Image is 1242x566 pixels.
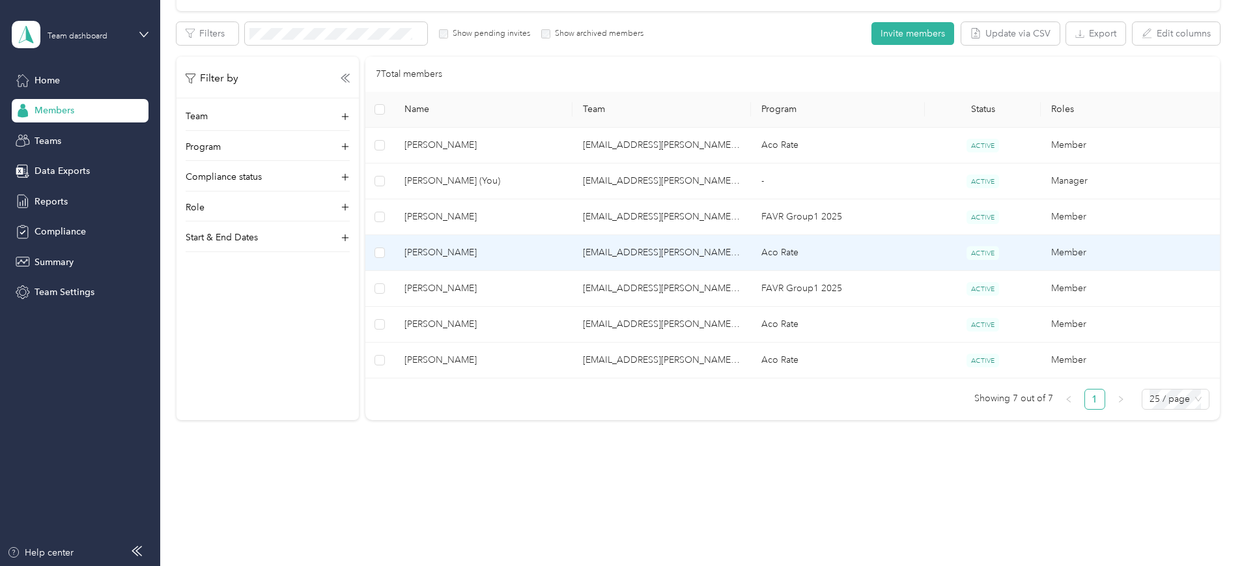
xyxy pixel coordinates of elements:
[394,199,572,235] td: Peter D. Korn
[572,307,751,343] td: rob.parkin@crossmark.com
[404,210,562,224] span: [PERSON_NAME]
[404,246,562,260] span: [PERSON_NAME]
[751,128,925,163] td: Aco Rate
[1085,389,1105,409] a: 1
[186,231,258,244] p: Start & End Dates
[871,22,954,45] button: Invite members
[1117,395,1125,403] span: right
[1065,395,1073,403] span: left
[186,170,262,184] p: Compliance status
[1041,307,1219,343] td: Member
[35,195,68,208] span: Reports
[751,235,925,271] td: Aco Rate
[1058,389,1079,410] button: left
[967,139,999,152] span: ACTIVE
[35,285,94,299] span: Team Settings
[1142,389,1209,410] div: Page Size
[1084,389,1105,410] li: 1
[751,163,925,199] td: -
[186,109,208,123] p: Team
[404,317,562,332] span: [PERSON_NAME]
[572,343,751,378] td: rob.parkin@crossmark.com
[376,67,442,81] p: 7 Total members
[1041,92,1219,128] th: Roles
[404,104,562,115] span: Name
[961,22,1060,45] button: Update via CSV
[186,201,205,214] p: Role
[925,92,1041,128] th: Status
[751,343,925,378] td: Aco Rate
[572,199,751,235] td: rob.parkin@crossmark.com
[572,128,751,163] td: rob.parkin@crossmark.com
[1169,493,1242,566] iframe: Everlance-gr Chat Button Frame
[967,354,999,367] span: ACTIVE
[35,104,74,117] span: Members
[1150,389,1202,409] span: 25 / page
[186,140,221,154] p: Program
[967,175,999,188] span: ACTIVE
[35,164,90,178] span: Data Exports
[967,210,999,224] span: ACTIVE
[394,235,572,271] td: Travar C. Hoyle
[1110,389,1131,410] li: Next Page
[404,281,562,296] span: [PERSON_NAME]
[394,271,572,307] td: Monica J. Williams
[1041,128,1219,163] td: Member
[572,92,751,128] th: Team
[35,74,60,87] span: Home
[751,271,925,307] td: FAVR Group1 2025
[404,138,562,152] span: [PERSON_NAME]
[751,307,925,343] td: Aco Rate
[1041,343,1219,378] td: Member
[751,92,925,128] th: Program
[967,282,999,296] span: ACTIVE
[35,134,61,148] span: Teams
[967,318,999,332] span: ACTIVE
[572,163,751,199] td: rob.parkin@crossmark.com
[186,70,238,87] p: Filter by
[572,271,751,307] td: rob.parkin@crossmark.com
[751,199,925,235] td: FAVR Group1 2025
[394,128,572,163] td: Karen H. Sunderhauf
[448,28,530,40] label: Show pending invites
[394,163,572,199] td: Rob Parkin (You)
[48,33,107,40] div: Team dashboard
[394,92,572,128] th: Name
[1041,235,1219,271] td: Member
[1058,389,1079,410] li: Previous Page
[1110,389,1131,410] button: right
[394,307,572,343] td: Shannon M. Kimbrell
[35,255,74,269] span: Summary
[1133,22,1220,45] button: Edit columns
[1041,163,1219,199] td: Manager
[394,343,572,378] td: Tanginika N. Robinson
[967,246,999,260] span: ACTIVE
[404,174,562,188] span: [PERSON_NAME] (You)
[572,235,751,271] td: rob.parkin@crossmark.com
[1066,22,1125,45] button: Export
[974,389,1053,408] span: Showing 7 out of 7
[1041,199,1219,235] td: Member
[1041,271,1219,307] td: Member
[404,353,562,367] span: [PERSON_NAME]
[35,225,86,238] span: Compliance
[176,22,238,45] button: Filters
[550,28,643,40] label: Show archived members
[7,546,74,559] button: Help center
